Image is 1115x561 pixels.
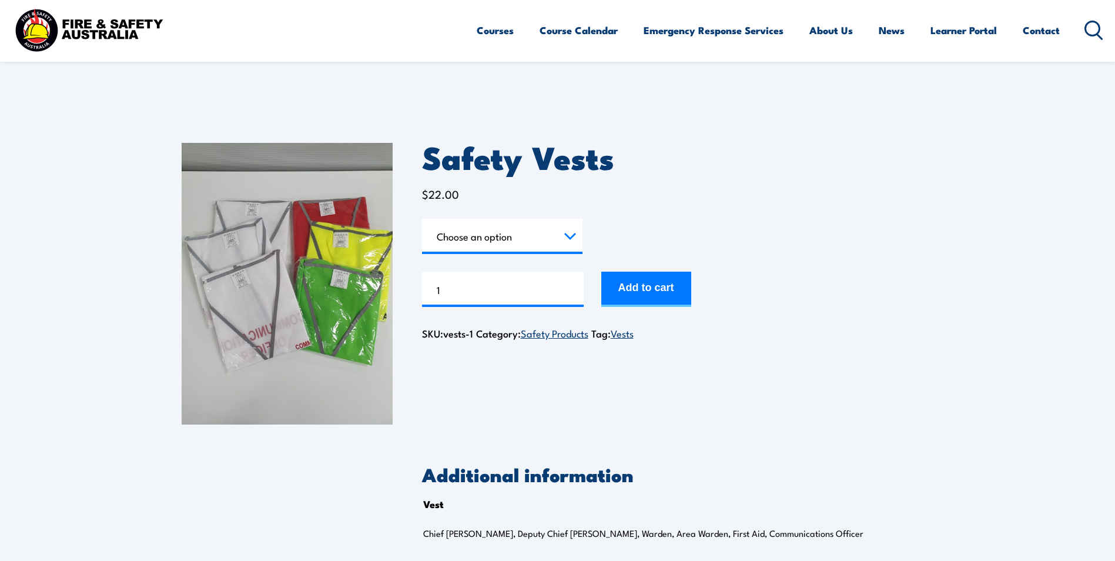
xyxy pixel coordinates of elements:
[422,186,428,202] span: $
[422,186,459,202] bdi: 22.00
[476,326,588,340] span: Category:
[644,15,783,46] a: Emergency Response Services
[879,15,905,46] a: News
[423,527,896,539] p: Chief [PERSON_NAME], Deputy Chief [PERSON_NAME], Warden, Area Warden, First Aid, Communications O...
[477,15,514,46] a: Courses
[422,143,934,171] h1: Safety Vests
[930,15,997,46] a: Learner Portal
[1023,15,1060,46] a: Contact
[611,326,634,340] a: Vests
[422,272,584,307] input: Product quantity
[591,326,634,340] span: Tag:
[809,15,853,46] a: About Us
[422,326,473,340] span: SKU:
[601,272,691,307] button: Add to cart
[540,15,618,46] a: Course Calendar
[443,326,473,340] span: vests-1
[422,466,934,482] h2: Additional information
[423,495,444,513] th: Vest
[182,143,393,425] img: Safety Vests
[521,326,588,340] a: Safety Products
